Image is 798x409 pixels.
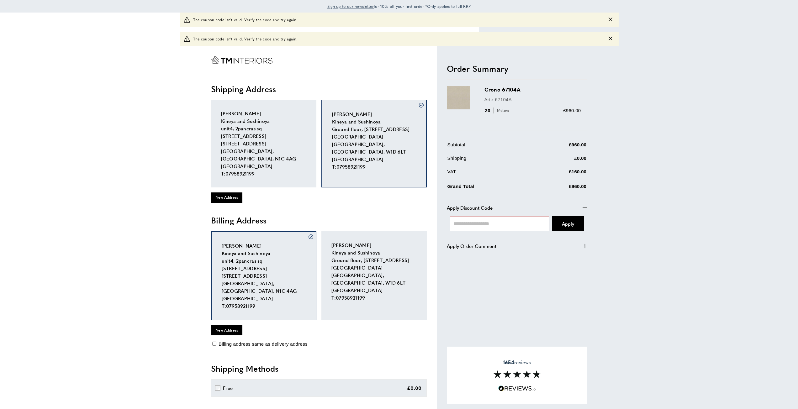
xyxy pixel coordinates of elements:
[211,192,242,202] button: New Address
[498,385,536,391] img: Reviews.io 5 stars
[211,215,427,226] h2: Billing Address
[222,242,297,309] span: [PERSON_NAME] Kineya and Sushinoya unit4, 2pancras sq [STREET_ADDRESS] [STREET_ADDRESS] [GEOGRAPH...
[211,325,242,335] button: New Address
[447,141,531,153] td: Subtotal
[193,36,298,42] span: The coupon code isn't valid. Verify the code and try again.
[211,363,427,374] h2: Shipping Methods
[447,242,496,250] span: Apply Order Comment
[494,107,511,113] span: Meters
[447,86,470,109] img: Crono 67104A
[494,370,541,378] img: Reviews section
[447,204,493,212] span: Apply Discount Code
[332,111,410,170] span: [PERSON_NAME] Kineya and Sushinoya Ground floor, [STREET_ADDRESS] [GEOGRAPHIC_DATA] [GEOGRAPHIC_D...
[484,107,511,114] div: 20
[609,36,612,42] button: Close message
[532,155,587,167] td: £0.00
[331,242,409,301] span: [PERSON_NAME] Kineya and Sushinoya Ground floor, [STREET_ADDRESS] [GEOGRAPHIC_DATA] [GEOGRAPHIC_D...
[562,220,574,227] span: Apply Coupon
[484,96,581,103] p: Arte-67104A
[503,359,531,365] span: reviews
[532,141,587,153] td: £960.00
[327,3,374,9] a: Sign up to our newsletter
[609,17,612,23] button: Close message
[447,168,531,180] td: VAT
[193,17,298,23] span: The coupon code isn't valid. Verify the code and try again.
[212,342,216,346] input: Billing address same as delivery address
[223,384,233,392] div: Free
[226,302,255,309] a: 07958921199
[532,168,587,180] td: £160.00
[407,384,422,392] div: £0.00
[447,155,531,167] td: Shipping
[221,110,296,177] span: [PERSON_NAME] Kineya and Sushinoya unit4, 2pancras sq [STREET_ADDRESS] [STREET_ADDRESS] [GEOGRAPH...
[225,170,255,177] a: 07958921199
[484,86,581,93] h3: Crono 67104A
[447,63,587,74] h2: Order Summary
[563,108,581,113] span: £960.00
[336,163,366,170] a: 07958921199
[336,294,365,301] a: 07958921199
[532,181,587,195] td: £960.00
[211,56,272,64] a: Go to Home page
[552,216,584,231] button: Apply Coupon
[219,341,308,347] span: Billing address same as delivery address
[503,358,514,365] strong: 1654
[447,181,531,195] td: Grand Total
[327,3,471,9] span: for 10% off your first order *Only applies to full RRP
[211,83,427,95] h2: Shipping Address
